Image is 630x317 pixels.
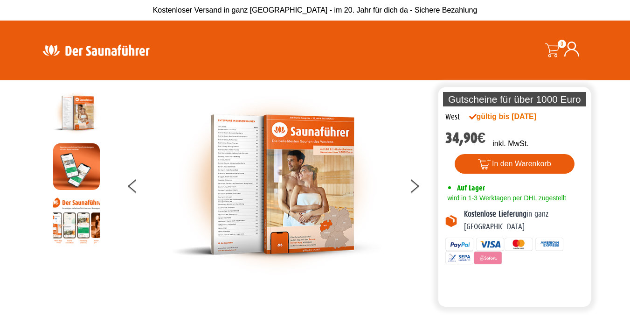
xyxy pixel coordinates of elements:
[443,92,587,106] p: Gutscheine für über 1000 Euro
[469,111,557,122] div: gültig bis [DATE]
[445,194,566,202] span: wird in 1-3 Werktagen per DHL zugestellt
[478,129,486,147] span: €
[445,111,460,123] div: West
[492,138,528,149] p: inkl. MwSt.
[464,208,584,233] p: in ganz [GEOGRAPHIC_DATA]
[153,6,478,14] span: Kostenloser Versand in ganz [GEOGRAPHIC_DATA] - im 20. Jahr für dich da - Sichere Bezahlung
[445,129,486,147] bdi: 34,90
[53,143,100,190] img: MOCKUP-iPhone_regional
[464,210,526,218] b: Kostenlose Lieferung
[53,197,100,244] img: Anleitung7tn
[457,183,485,192] span: Auf Lager
[558,40,566,48] span: 0
[53,90,100,136] img: der-saunafuehrer-2025-west
[172,90,381,280] img: der-saunafuehrer-2025-west
[455,154,575,174] button: In den Warenkorb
